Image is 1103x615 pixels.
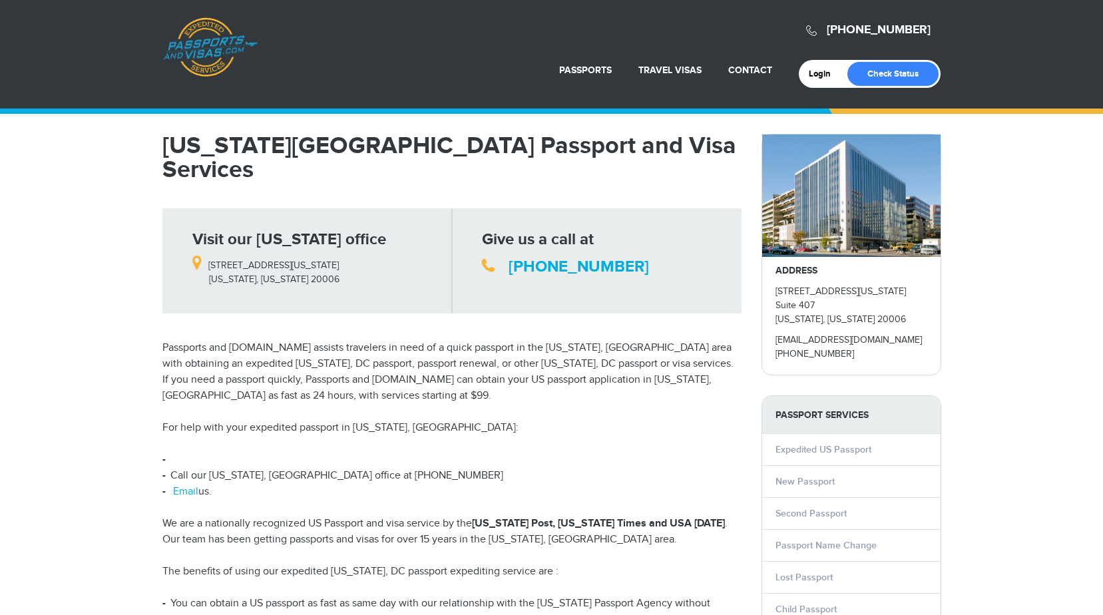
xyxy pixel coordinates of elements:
[775,540,877,551] a: Passport Name Change
[728,65,772,76] a: Contact
[775,604,837,615] a: Child Passport
[775,347,927,361] p: [PHONE_NUMBER]
[847,62,939,86] a: Check Status
[162,134,742,182] h1: [US_STATE][GEOGRAPHIC_DATA] Passport and Visa Services
[472,517,725,530] strong: [US_STATE] Post, [US_STATE] Times and USA [DATE]
[775,508,847,519] a: Second Passport
[192,251,442,287] p: [STREET_ADDRESS][US_STATE] [US_STATE], [US_STATE] 20006
[775,572,833,583] a: Lost Passport
[162,564,742,580] p: The benefits of using our expedited [US_STATE], DC passport expediting service are :
[509,257,649,276] a: [PHONE_NUMBER]
[162,484,742,500] li: us.
[162,420,742,436] p: For help with your expedited passport in [US_STATE], [GEOGRAPHIC_DATA]:
[173,485,198,498] a: Email
[482,230,594,249] strong: Give us a call at
[162,468,742,484] li: Call our [US_STATE], [GEOGRAPHIC_DATA] office at [PHONE_NUMBER]
[638,65,702,76] a: Travel Visas
[775,476,835,487] a: New Passport
[809,69,840,79] a: Login
[827,23,931,37] a: [PHONE_NUMBER]
[162,340,742,404] p: Passports and [DOMAIN_NAME] assists travelers in need of a quick passport in the [US_STATE], [GEO...
[775,265,817,276] strong: ADDRESS
[559,65,612,76] a: Passports
[762,134,941,257] img: 1901-penn_-_28de80_-_029b8f063c7946511503b0bb3931d518761db640.jpg
[775,285,927,327] p: [STREET_ADDRESS][US_STATE] Suite 407 [US_STATE], [US_STATE] 20006
[762,396,941,434] strong: PASSPORT SERVICES
[162,516,742,548] p: We are a nationally recognized US Passport and visa service by the . Our team has been getting pa...
[775,444,871,455] a: Expedited US Passport
[192,230,386,249] strong: Visit our [US_STATE] office
[163,17,258,77] a: Passports & [DOMAIN_NAME]
[775,335,922,345] a: [EMAIL_ADDRESS][DOMAIN_NAME]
